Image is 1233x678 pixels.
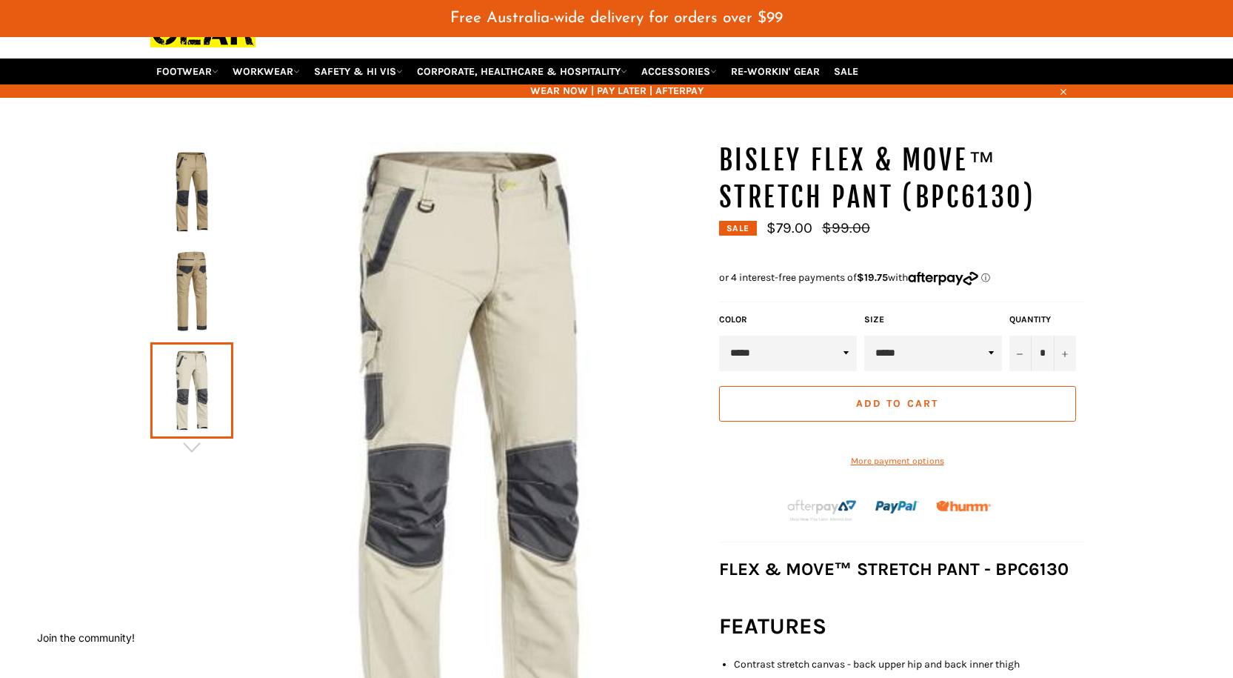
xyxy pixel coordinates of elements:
[635,59,723,84] a: ACCESSORIES
[786,498,858,523] img: Afterpay-Logo-on-dark-bg_large.png
[719,611,1083,642] h2: FEATURES
[150,59,224,84] a: FOOTWEAR
[719,386,1076,422] button: Add to Cart
[875,485,919,529] img: paypal.png
[158,250,226,332] img: BISLEY FLEX & MOVE™ Stretch Pant (BPC6130) - Workin' Gear
[766,219,812,236] span: $79.00
[227,59,306,84] a: WORKWEAR
[864,313,1002,326] label: Size
[822,219,870,236] s: $99.00
[150,84,1083,98] span: WEAR NOW | PAY LATER | AFTERPAY
[719,313,857,326] label: Color
[719,221,757,236] div: Sale
[725,59,826,84] a: RE-WORKIN' GEAR
[936,501,991,512] img: Humm_core_logo_RGB-01_300x60px_small_195d8312-4386-4de7-b182-0ef9b6303a37.png
[1009,336,1032,371] button: Reduce item quantity by one
[308,59,409,84] a: SAFETY & HI VIS
[1009,313,1076,326] label: Quantity
[450,10,783,26] span: Free Australia-wide delivery for orders over $99
[411,59,633,84] a: CORPORATE, HEALTHCARE & HOSPITALITY
[719,455,1076,468] a: More payment options
[1054,336,1076,371] button: Increase item quantity by one
[856,397,938,410] span: Add to Cart
[719,557,1083,582] h3: FLEX & MOVE™ STRETCH PANT - BPC6130
[37,631,135,644] button: Join the community!
[828,59,864,84] a: SALE
[734,657,1083,671] li: Contrast stretch canvas - back upper hip and back inner thigh
[158,151,226,233] img: BISLEY FLEX & MOVE™ Stretch Pant (BPC6130) - Workin' Gear
[719,142,1083,216] h1: BISLEY FLEX & MOVE™ Stretch Pant (BPC6130)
